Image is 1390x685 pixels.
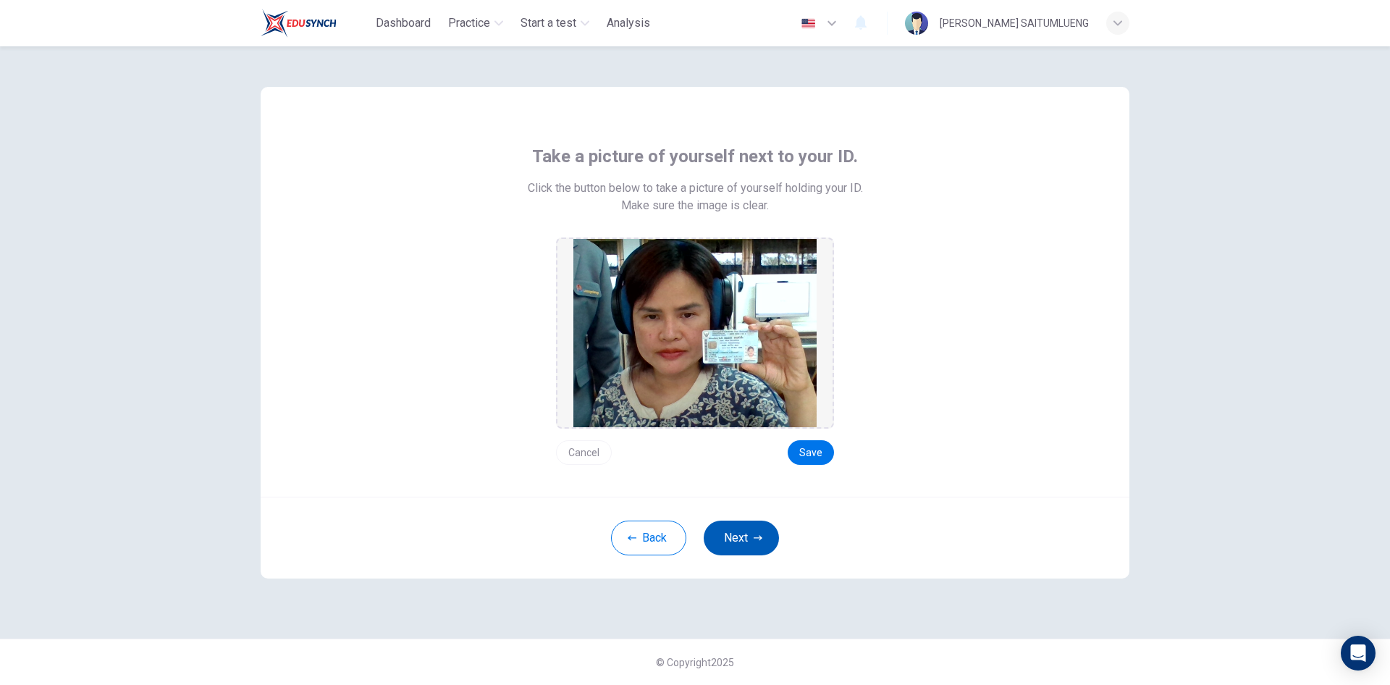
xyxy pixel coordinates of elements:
img: en [799,18,817,29]
button: Start a test [515,10,595,36]
span: Make sure the image is clear. [621,197,769,214]
button: Save [788,440,834,465]
img: Profile picture [905,12,928,35]
span: © Copyright 2025 [656,657,734,668]
span: Click the button below to take a picture of yourself holding your ID. [528,180,863,197]
div: [PERSON_NAME] SAITUMLUENG [940,14,1089,32]
img: Train Test logo [261,9,337,38]
button: Dashboard [370,10,437,36]
span: Take a picture of yourself next to your ID. [532,145,858,168]
div: Open Intercom Messenger [1341,636,1376,671]
span: Practice [448,14,490,32]
span: Analysis [607,14,650,32]
span: Dashboard [376,14,431,32]
button: Back [611,521,686,555]
button: Next [704,521,779,555]
button: Practice [442,10,509,36]
img: preview screemshot [573,239,817,427]
button: Analysis [601,10,656,36]
a: Train Test logo [261,9,370,38]
span: Start a test [521,14,576,32]
button: Cancel [556,440,612,465]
